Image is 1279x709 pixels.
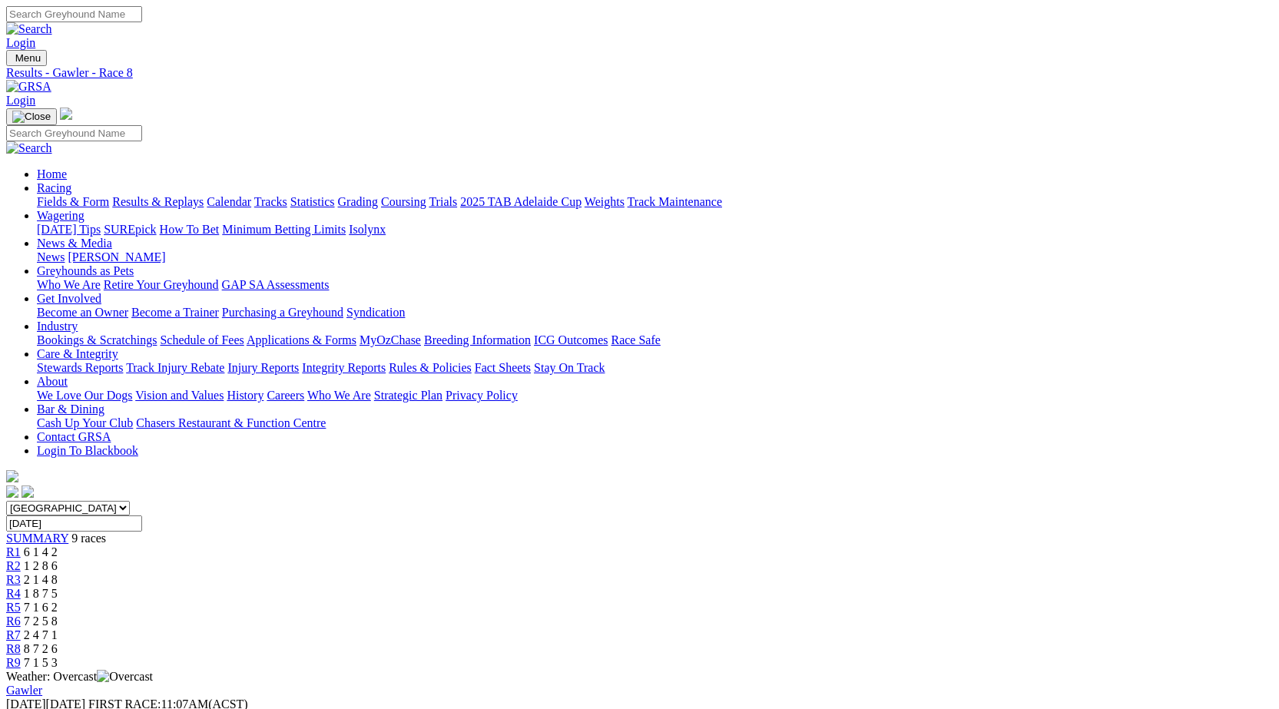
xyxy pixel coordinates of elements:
a: We Love Our Dogs [37,389,132,402]
a: Chasers Restaurant & Function Centre [136,416,326,429]
a: Tracks [254,195,287,208]
div: About [37,389,1273,403]
span: R8 [6,642,21,655]
a: Results - Gawler - Race 8 [6,66,1273,80]
a: Who We Are [37,278,101,291]
a: R9 [6,656,21,669]
a: Fact Sheets [475,361,531,374]
a: Calendar [207,195,251,208]
div: News & Media [37,250,1273,264]
img: Close [12,111,51,123]
a: Trials [429,195,457,208]
img: Search [6,22,52,36]
a: R7 [6,628,21,641]
a: Schedule of Fees [160,333,244,346]
a: Stay On Track [534,361,605,374]
a: Track Injury Rebate [126,361,224,374]
span: 7 2 5 8 [24,615,58,628]
span: 8 7 2 6 [24,642,58,655]
a: Racing [37,181,71,194]
a: 2025 TAB Adelaide Cup [460,195,582,208]
img: twitter.svg [22,485,34,498]
a: R6 [6,615,21,628]
a: Purchasing a Greyhound [222,306,343,319]
a: Syndication [346,306,405,319]
a: Strategic Plan [374,389,442,402]
a: Minimum Betting Limits [222,223,346,236]
a: Industry [37,320,78,333]
div: Get Involved [37,306,1273,320]
a: Retire Your Greyhound [104,278,219,291]
div: Industry [37,333,1273,347]
span: 7 1 6 2 [24,601,58,614]
a: About [37,375,68,388]
a: [DATE] Tips [37,223,101,236]
a: News [37,250,65,263]
a: GAP SA Assessments [222,278,330,291]
span: 6 1 4 2 [24,545,58,558]
a: Cash Up Your Club [37,416,133,429]
a: [PERSON_NAME] [68,250,165,263]
div: Care & Integrity [37,361,1273,375]
img: logo-grsa-white.png [60,108,72,120]
a: Coursing [381,195,426,208]
a: Privacy Policy [446,389,518,402]
input: Search [6,6,142,22]
div: Wagering [37,223,1273,237]
a: Results & Replays [112,195,204,208]
a: History [227,389,263,402]
a: Track Maintenance [628,195,722,208]
img: Search [6,141,52,155]
a: MyOzChase [360,333,421,346]
a: Contact GRSA [37,430,111,443]
a: Stewards Reports [37,361,123,374]
div: Racing [37,195,1273,209]
a: Care & Integrity [37,347,118,360]
a: Rules & Policies [389,361,472,374]
input: Select date [6,515,142,532]
a: Fields & Form [37,195,109,208]
a: Bookings & Scratchings [37,333,157,346]
span: Menu [15,52,41,64]
a: Weights [585,195,625,208]
a: Applications & Forms [247,333,356,346]
input: Search [6,125,142,141]
img: GRSA [6,80,51,94]
a: News & Media [37,237,112,250]
a: Become a Trainer [131,306,219,319]
span: 2 4 7 1 [24,628,58,641]
img: facebook.svg [6,485,18,498]
a: Login To Blackbook [37,444,138,457]
span: 1 2 8 6 [24,559,58,572]
span: 7 1 5 3 [24,656,58,669]
a: R5 [6,601,21,614]
a: R3 [6,573,21,586]
button: Toggle navigation [6,50,47,66]
a: SUMMARY [6,532,68,545]
a: R2 [6,559,21,572]
a: Who We Are [307,389,371,402]
a: Wagering [37,209,84,222]
span: 1 8 7 5 [24,587,58,600]
span: Weather: Overcast [6,670,153,683]
div: Bar & Dining [37,416,1273,430]
a: R1 [6,545,21,558]
a: Breeding Information [424,333,531,346]
span: R4 [6,587,21,600]
button: Toggle navigation [6,108,57,125]
span: 2 1 4 8 [24,573,58,586]
a: Greyhounds as Pets [37,264,134,277]
a: Injury Reports [227,361,299,374]
a: SUREpick [104,223,156,236]
a: Isolynx [349,223,386,236]
a: Home [37,167,67,181]
a: Login [6,36,35,49]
